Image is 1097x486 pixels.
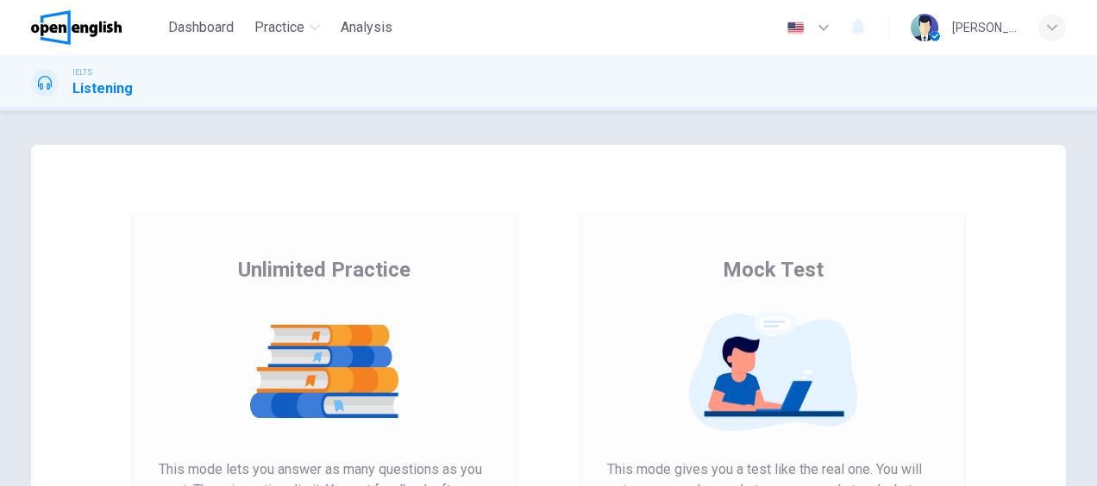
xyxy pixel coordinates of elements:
[31,10,161,45] a: OpenEnglish logo
[72,78,133,99] h1: Listening
[254,17,304,38] span: Practice
[911,14,938,41] img: Profile picture
[168,17,234,38] span: Dashboard
[238,256,411,283] span: Unlimited Practice
[161,12,241,43] button: Dashboard
[952,17,1018,38] div: [PERSON_NAME]
[785,22,806,34] img: en
[248,12,327,43] button: Practice
[723,256,824,283] span: Mock Test
[334,12,399,43] button: Analysis
[72,66,92,78] span: IELTS
[341,17,392,38] span: Analysis
[31,10,122,45] img: OpenEnglish logo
